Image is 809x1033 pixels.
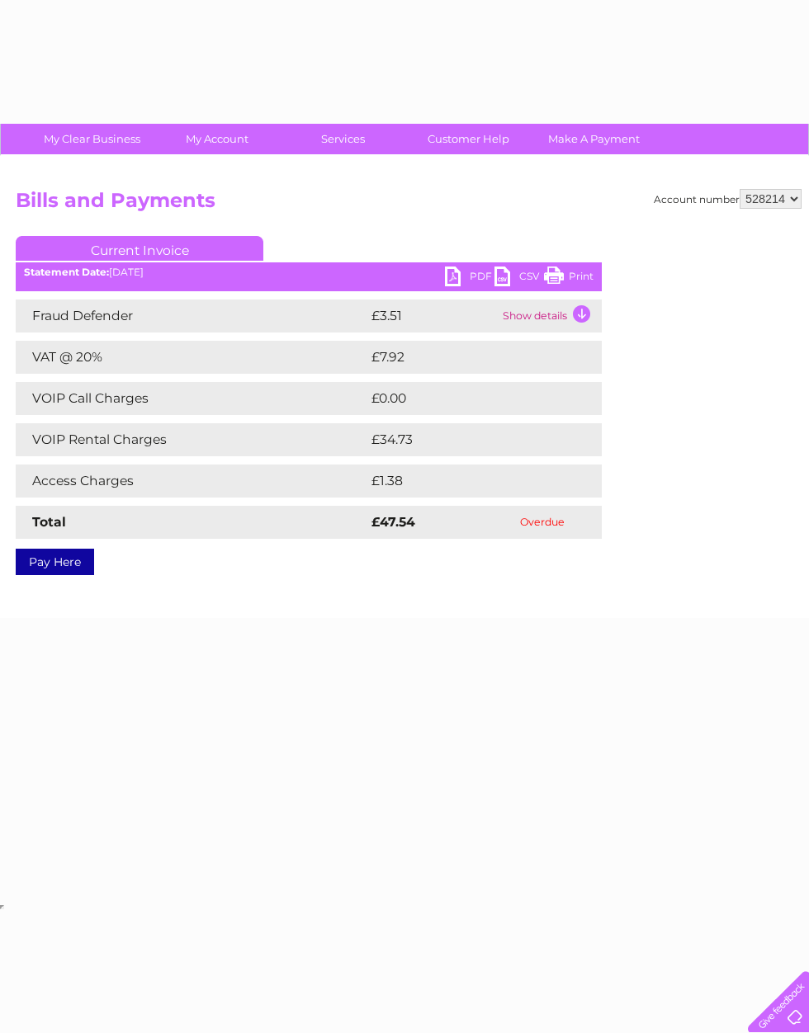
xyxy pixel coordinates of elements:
td: VOIP Call Charges [16,382,367,415]
td: VOIP Rental Charges [16,423,367,456]
td: VAT @ 20% [16,341,367,374]
a: Customer Help [400,124,537,154]
strong: Total [32,514,66,530]
a: CSV [494,267,544,290]
td: £3.51 [367,300,499,333]
a: Current Invoice [16,236,263,261]
strong: £47.54 [371,514,415,530]
div: [DATE] [16,267,602,278]
a: My Account [149,124,286,154]
td: Fraud Defender [16,300,367,333]
td: £1.38 [367,465,561,498]
h2: Bills and Payments [16,189,802,220]
a: Services [275,124,411,154]
td: Access Charges [16,465,367,498]
a: My Clear Business [24,124,160,154]
a: Make A Payment [526,124,662,154]
a: Pay Here [16,549,94,575]
td: £34.73 [367,423,568,456]
div: Account number [654,189,802,209]
td: Show details [499,300,602,333]
td: Overdue [484,506,602,539]
td: £0.00 [367,382,564,415]
a: Print [544,267,594,290]
b: Statement Date: [24,266,109,278]
td: £7.92 [367,341,563,374]
a: PDF [445,267,494,290]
